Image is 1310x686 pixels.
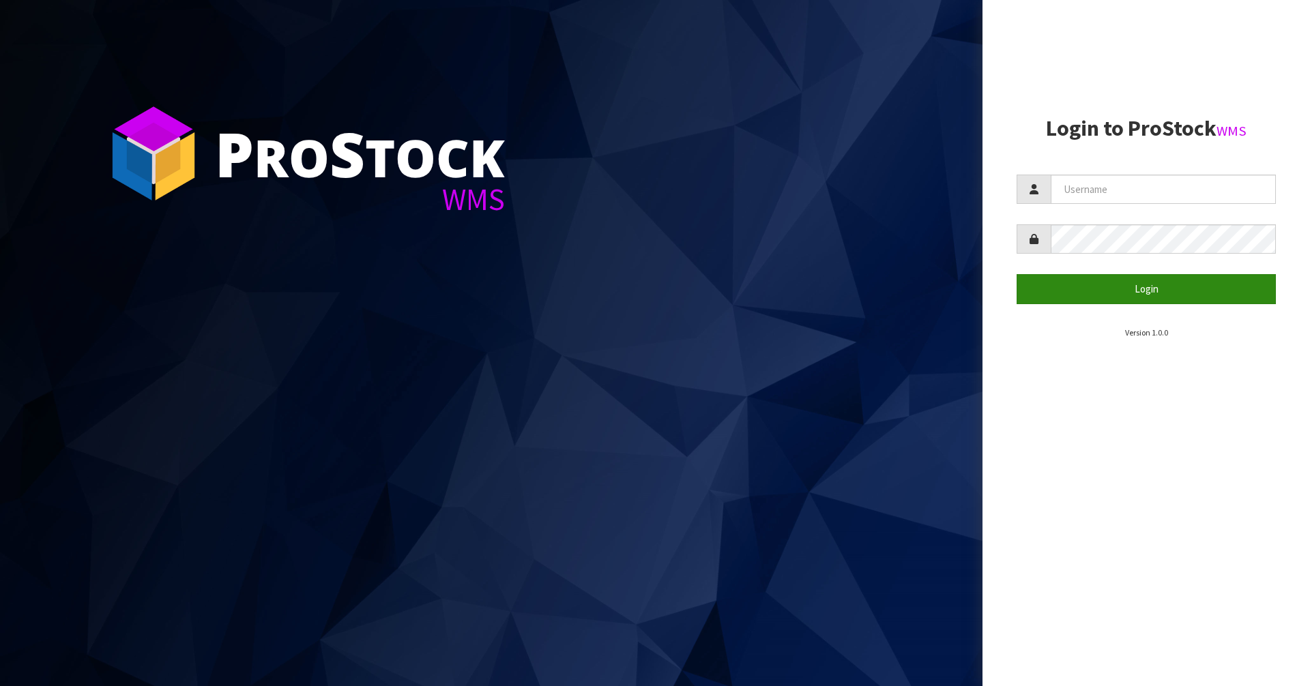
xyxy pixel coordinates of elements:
[215,123,505,184] div: ro tock
[1125,327,1168,338] small: Version 1.0.0
[215,184,505,215] div: WMS
[215,112,254,195] span: P
[1017,274,1276,303] button: Login
[1017,117,1276,140] h2: Login to ProStock
[330,112,365,195] span: S
[1217,122,1247,140] small: WMS
[102,102,205,205] img: ProStock Cube
[1051,175,1276,204] input: Username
